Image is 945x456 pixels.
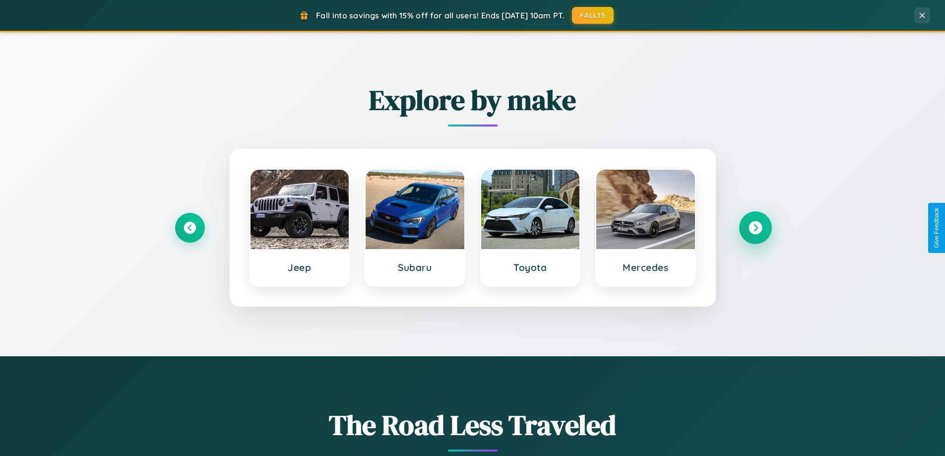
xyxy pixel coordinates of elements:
[376,261,454,273] h3: Subaru
[933,208,940,248] div: Give Feedback
[316,10,565,20] span: Fall into savings with 15% off for all users! Ends [DATE] 10am PT.
[491,261,570,273] h3: Toyota
[175,81,770,119] h2: Explore by make
[260,261,339,273] h3: Jeep
[572,7,614,24] button: FALL15
[175,406,770,444] h1: The Road Less Traveled
[606,261,685,273] h3: Mercedes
